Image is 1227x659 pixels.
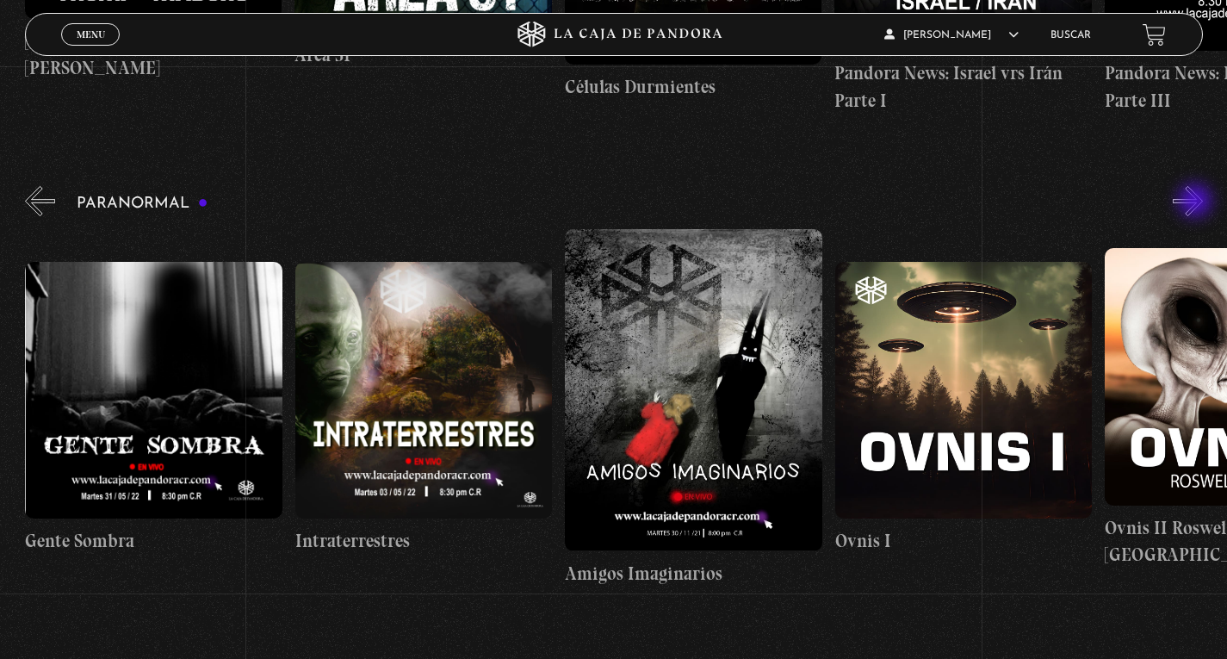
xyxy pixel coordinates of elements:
h4: Gente Sombra [25,527,282,555]
a: Buscar [1050,30,1091,40]
a: Ovnis I [835,229,1093,587]
button: Previous [25,186,55,216]
span: Cerrar [71,44,111,56]
h4: Ovnis I [835,527,1093,555]
span: [PERSON_NAME] [884,30,1019,40]
a: View your shopping cart [1143,23,1166,47]
h4: Pandora News: Israel vrs Irán Parte I [834,59,1092,114]
span: Menu [77,29,105,40]
h4: Amigos Imaginarios [565,560,822,588]
a: Gente Sombra [25,229,282,587]
h4: Células Durmientes [565,73,822,101]
h4: Intraterrestres [295,527,553,555]
button: Next [1173,186,1203,216]
a: Intraterrestres [295,229,553,587]
h4: [PERSON_NAME] / [PERSON_NAME] [25,28,282,82]
a: Amigos Imaginarios [565,229,822,587]
h3: Paranormal [77,196,208,212]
